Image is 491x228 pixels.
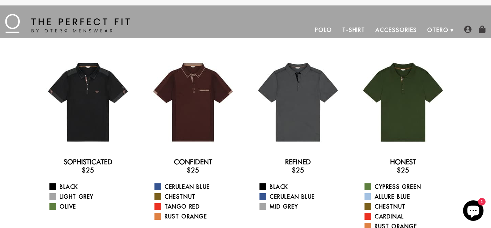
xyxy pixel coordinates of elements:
a: Allure Blue [364,193,450,201]
a: Mid Grey [259,202,345,211]
h3: $25 [356,166,450,174]
a: Chestnut [154,193,240,201]
img: user-account-icon.png [464,26,472,33]
a: Cerulean Blue [154,183,240,191]
a: Light Grey [49,193,135,201]
a: Cardinal [364,212,450,221]
a: Accessories [370,22,422,38]
h3: $25 [41,166,135,174]
a: Black [259,183,345,191]
img: The Perfect Fit - by Otero Menswear - Logo [5,14,130,33]
a: Olive [49,202,135,211]
a: Tango Red [154,202,240,211]
inbox-online-store-chat: Shopify online store chat [461,200,486,223]
h3: $25 [146,166,240,174]
a: Cerulean Blue [259,193,345,201]
a: Black [49,183,135,191]
a: T-Shirt [337,22,370,38]
a: Polo [310,22,337,38]
h3: $25 [251,166,345,174]
a: Honest [390,158,416,166]
a: Confident [174,158,212,166]
a: Sophisticated [64,158,113,166]
a: Rust Orange [154,212,240,221]
img: shopping-bag-icon.png [478,26,486,33]
a: Cypress Green [364,183,450,191]
a: Chestnut [364,202,450,211]
a: Refined [285,158,311,166]
a: Otero [422,22,454,38]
